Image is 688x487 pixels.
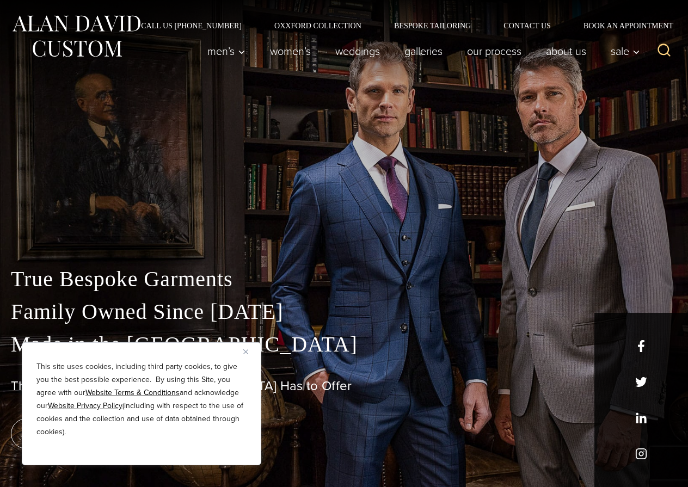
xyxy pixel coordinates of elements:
[487,22,567,29] a: Contact Us
[258,22,378,29] a: Oxxford Collection
[534,40,599,62] a: About Us
[567,22,677,29] a: Book an Appointment
[11,418,163,449] a: book an appointment
[11,263,677,361] p: True Bespoke Garments Family Owned Since [DATE] Made in the [GEOGRAPHIC_DATA]
[48,400,122,411] a: Website Privacy Policy
[125,22,258,29] a: Call Us [PHONE_NUMBER]
[207,46,245,57] span: Men’s
[11,12,142,60] img: Alan David Custom
[243,345,256,358] button: Close
[11,378,677,394] h1: The Best Custom Suits [GEOGRAPHIC_DATA] Has to Offer
[455,40,534,62] a: Our Process
[258,40,323,62] a: Women’s
[618,454,677,482] iframe: Opens a widget where you can chat to one of our agents
[125,22,677,29] nav: Secondary Navigation
[651,38,677,64] button: View Search Form
[36,360,247,439] p: This site uses cookies, including third party cookies, to give you the best possible experience. ...
[392,40,455,62] a: Galleries
[323,40,392,62] a: weddings
[611,46,640,57] span: Sale
[378,22,487,29] a: Bespoke Tailoring
[243,349,248,354] img: Close
[85,387,180,398] a: Website Terms & Conditions
[195,40,646,62] nav: Primary Navigation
